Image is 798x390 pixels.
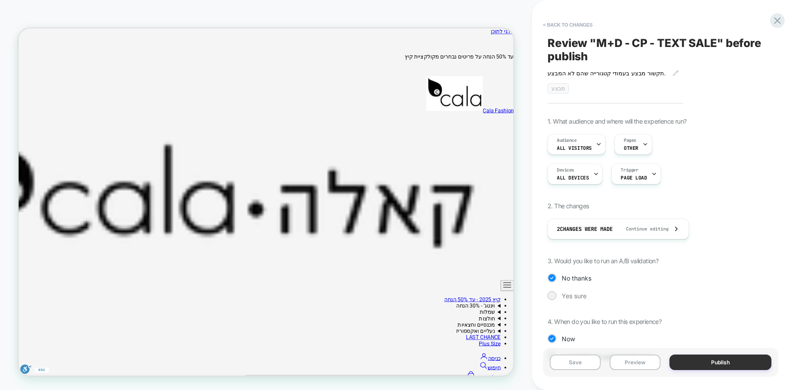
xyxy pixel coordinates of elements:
[621,167,638,173] span: Trigger
[610,355,661,370] button: Preview
[548,36,774,63] span: Review " M+D - CP - TEXT SALE " before publish
[548,70,666,77] span: תקשור מבצע בעמודי קטגורייה שהם לא המבצע.
[621,175,647,181] span: Page Load
[562,274,591,282] span: No thanks
[557,145,592,151] span: All Visitors
[539,18,597,32] button: < Back to changes
[562,292,587,300] span: Yes sure
[548,83,569,94] span: מבצע
[548,117,686,125] span: 1. What audience and where will the experience run?
[562,335,575,343] span: Now
[619,105,660,114] span: Cala Fashion
[557,175,589,181] span: ALL DEVICES
[548,318,661,325] span: 4. When do you like to run this experience?
[557,167,574,173] span: Devices
[557,137,577,144] span: Audience
[624,145,638,151] span: OTHER
[548,202,589,210] span: 2. The changes
[557,226,613,233] span: 2 Changes were made
[550,355,601,370] button: Save
[548,257,658,265] span: 3. Would you like to run an A/B validation?
[624,137,636,144] span: Pages
[617,226,669,232] span: Continue editing
[669,355,771,370] button: Publish
[567,357,642,366] a: קיץ 2025 - עד 50% הנחה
